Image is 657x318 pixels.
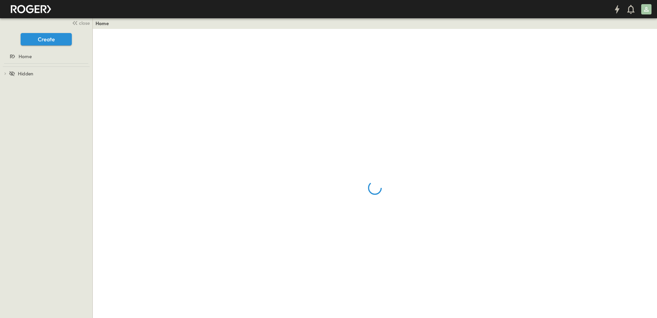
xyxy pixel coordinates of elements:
[21,33,72,45] button: Create
[1,52,90,61] a: Home
[96,20,113,27] nav: breadcrumbs
[19,53,32,60] span: Home
[69,18,91,28] button: close
[79,20,90,26] span: close
[96,20,109,27] a: Home
[18,70,33,77] span: Hidden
